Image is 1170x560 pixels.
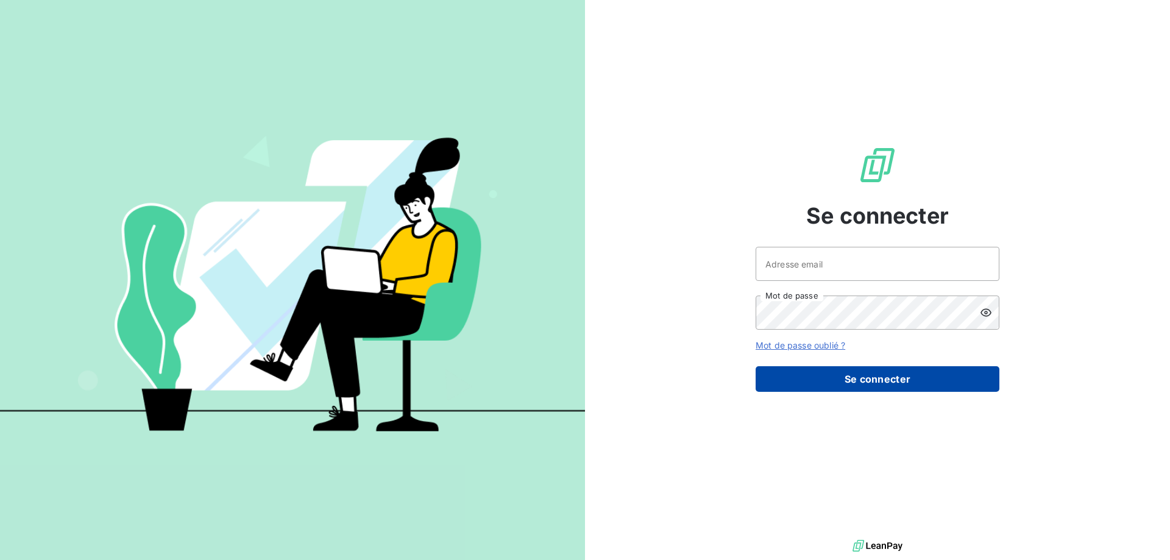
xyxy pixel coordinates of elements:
[756,340,845,350] a: Mot de passe oublié ?
[756,247,999,281] input: placeholder
[858,146,897,185] img: Logo LeanPay
[756,366,999,392] button: Se connecter
[806,199,949,232] span: Se connecter
[853,537,902,555] img: logo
